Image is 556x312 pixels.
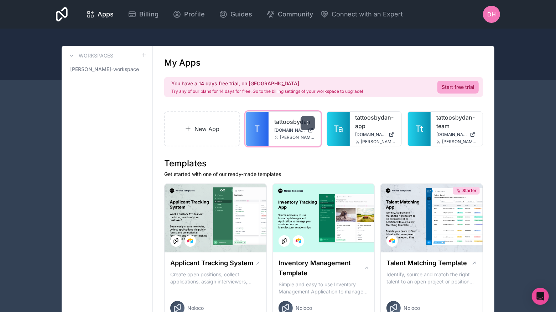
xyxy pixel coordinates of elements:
p: Create open positions, collect applications, assign interviewers, centralise candidate feedback a... [170,271,261,285]
div: Open Intercom Messenger [532,288,549,305]
span: Tt [415,123,423,135]
a: T [246,112,269,146]
a: [DOMAIN_NAME] [355,132,396,137]
span: Apps [98,9,114,19]
span: [PERSON_NAME][EMAIL_ADDRESS][DOMAIN_NAME] [361,139,396,145]
span: [PERSON_NAME][EMAIL_ADDRESS][DOMAIN_NAME] [442,139,477,145]
span: Starter [462,188,477,193]
span: [DOMAIN_NAME] [274,127,305,133]
a: New App [164,111,240,146]
h1: Templates [164,158,483,169]
h2: You have a 14 days free trial, on [GEOGRAPHIC_DATA]. [171,80,363,87]
span: [DOMAIN_NAME] [355,132,386,137]
h1: Inventory Management Template [279,258,364,278]
img: Airtable Logo [389,238,395,244]
a: Billing [122,6,164,22]
span: [PERSON_NAME][EMAIL_ADDRESS][DOMAIN_NAME] [280,135,315,140]
button: Connect with an Expert [320,9,403,19]
a: tattoosbydan-app [355,113,396,130]
a: tattoosbydan-team [436,113,477,130]
span: DH [487,10,496,19]
a: [PERSON_NAME]-workspace [67,63,147,76]
h1: My Apps [164,57,201,69]
p: Identify, source and match the right talent to an open project or position with our Talent Matchi... [386,271,477,285]
span: Community [278,9,313,19]
span: [PERSON_NAME]-workspace [70,66,139,73]
h3: Workspaces [79,52,113,59]
a: [DOMAIN_NAME] [274,127,315,133]
img: Airtable Logo [187,238,193,244]
span: Noloco [187,305,204,312]
span: [DOMAIN_NAME] [436,132,467,137]
a: [DOMAIN_NAME] [436,132,477,137]
p: Simple and easy to use Inventory Management Application to manage your stock, orders and Manufact... [279,281,369,295]
a: Guides [213,6,258,22]
span: T [254,123,260,135]
a: Tt [408,112,431,146]
h1: Applicant Tracking System [170,258,253,268]
span: Noloco [404,305,420,312]
a: Apps [80,6,119,22]
span: Profile [184,9,205,19]
a: tattoosbydan [274,117,315,126]
h1: Talent Matching Template [386,258,467,268]
p: Try any of our plans for 14 days for free. Go to the billing settings of your workspace to upgrade! [171,89,363,94]
a: Start free trial [437,81,479,94]
a: Ta [327,112,350,146]
span: Billing [139,9,159,19]
span: Guides [230,9,252,19]
a: Community [261,6,319,22]
a: Workspaces [67,51,113,60]
p: Get started with one of our ready-made templates [164,171,483,178]
span: Ta [333,123,343,135]
img: Airtable Logo [296,238,301,244]
a: Profile [167,6,211,22]
span: Connect with an Expert [332,9,403,19]
span: Noloco [296,305,312,312]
